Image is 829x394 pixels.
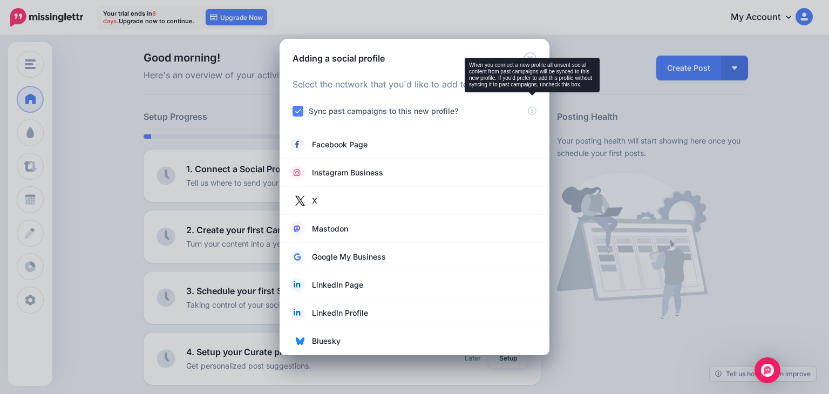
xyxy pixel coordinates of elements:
a: X [290,193,539,208]
span: Mastodon [312,222,348,235]
span: Google My Business [312,250,386,263]
img: twitter.jpg [291,192,309,209]
div: Open Intercom Messenger [755,357,780,383]
span: LinkedIn Page [312,278,363,291]
span: Facebook Page [312,138,368,151]
a: Google My Business [290,249,539,264]
button: Close [524,52,536,65]
h5: Adding a social profile [293,52,385,65]
a: Mastodon [290,221,539,236]
label: Sync past campaigns to this new profile? [309,105,458,117]
a: Instagram Business [290,165,539,180]
a: LinkedIn Page [290,277,539,293]
span: X [312,194,317,207]
a: LinkedIn Profile [290,305,539,321]
span: Instagram Business [312,166,383,179]
span: LinkedIn Profile [312,307,368,320]
p: Select the network that you'd like to add to this Workspace. [293,78,536,92]
img: bluesky.png [296,337,304,345]
a: Facebook Page [290,137,539,152]
span: Bluesky [312,335,341,348]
